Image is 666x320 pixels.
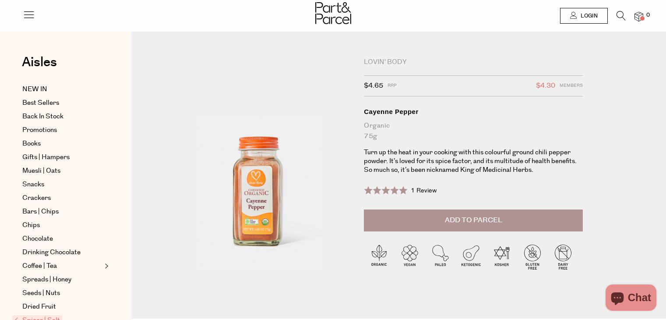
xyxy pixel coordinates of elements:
[578,12,598,20] span: Login
[603,284,659,313] inbox-online-store-chat: Shopify online store chat
[560,8,608,24] a: Login
[22,302,102,312] a: Dried Fruit
[22,220,102,231] a: Chips
[22,166,102,176] a: Muesli | Oats
[22,220,40,231] span: Chips
[644,11,652,19] span: 0
[22,56,57,78] a: Aisles
[22,234,102,244] a: Chocolate
[22,234,53,244] span: Chocolate
[22,274,71,285] span: Spreads | Honey
[22,288,102,299] a: Seeds | Nuts
[22,125,102,135] a: Promotions
[517,242,548,272] img: P_P-ICONS-Live_Bec_V11_Gluten_Free.svg
[102,261,109,271] button: Expand/Collapse Coffee | Tea
[22,84,47,95] span: NEW IN
[364,148,583,174] p: Turn up the heat in your cooking with this colourful ground chili pepper powder. It’s loved for i...
[486,242,517,272] img: P_P-ICONS-Live_Bec_V11_Kosher.svg
[22,166,60,176] span: Muesli | Oats
[536,80,555,92] span: $4.30
[364,210,583,231] button: Add to Parcel
[395,242,425,272] img: P_P-ICONS-Live_Bec_V11_Vegan.svg
[411,186,437,195] span: 1 Review
[22,139,41,149] span: Books
[22,247,81,258] span: Drinking Chocolate
[22,288,60,299] span: Seeds | Nuts
[22,111,63,122] span: Back In Stock
[364,242,395,272] img: P_P-ICONS-Live_Bec_V11_Organic.svg
[22,125,57,135] span: Promotions
[456,242,486,272] img: P_P-ICONS-Live_Bec_V11_Ketogenic.svg
[22,179,102,190] a: Snacks
[560,80,583,92] span: Members
[22,206,102,217] a: Bars | Chips
[364,121,583,142] div: Organic 75g
[22,206,59,217] span: Bars | Chips
[22,53,57,72] span: Aisles
[22,261,57,271] span: Coffee | Tea
[22,193,102,203] a: Crackers
[22,261,102,271] a: Coffee | Tea
[22,193,51,203] span: Crackers
[388,80,397,92] span: RRP
[22,152,102,163] a: Gifts | Hampers
[445,215,502,225] span: Add to Parcel
[158,58,351,286] img: Cayenne Pepper
[634,12,643,21] a: 0
[425,242,456,272] img: P_P-ICONS-Live_Bec_V11_Paleo.svg
[22,274,102,285] a: Spreads | Honey
[22,98,102,108] a: Best Sellers
[315,2,351,24] img: Part&Parcel
[22,247,102,258] a: Drinking Chocolate
[22,179,44,190] span: Snacks
[364,58,583,67] div: Lovin' Body
[22,98,59,108] span: Best Sellers
[364,107,583,116] div: Cayenne Pepper
[22,111,102,122] a: Back In Stock
[22,139,102,149] a: Books
[22,152,70,163] span: Gifts | Hampers
[22,84,102,95] a: NEW IN
[364,80,383,92] span: $4.65
[22,302,56,312] span: Dried Fruit
[548,242,578,272] img: P_P-ICONS-Live_Bec_V11_Dairy_Free.svg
